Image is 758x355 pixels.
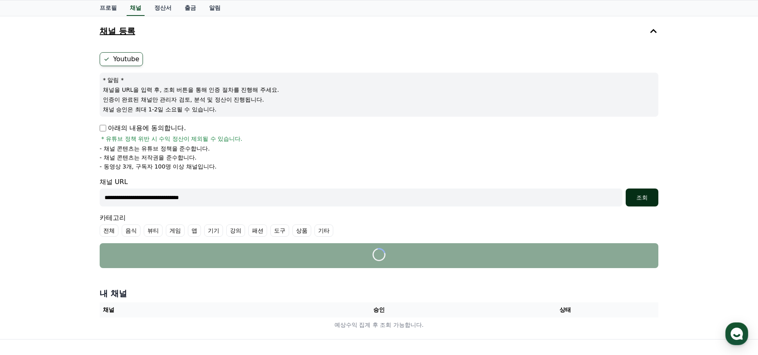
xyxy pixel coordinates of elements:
span: 대화 [75,271,85,278]
label: 상품 [292,224,311,237]
a: 출금 [178,0,203,16]
a: 설정 [105,259,157,279]
p: 아래의 내용에 동의합니다. [100,123,186,133]
label: 기기 [204,224,223,237]
label: 음식 [122,224,140,237]
label: 게임 [166,224,185,237]
label: 앱 [188,224,201,237]
div: 조회 [629,193,655,202]
th: 승인 [286,302,472,317]
a: 프로필 [93,0,123,16]
label: 패션 [248,224,267,237]
p: - 동영상 3개, 구독자 100명 이상 채널입니다. [100,162,216,171]
span: 설정 [126,271,136,277]
a: 대화 [54,259,105,279]
a: 알림 [203,0,227,16]
th: 채널 [100,302,286,317]
p: 인증이 완료된 채널만 관리자 검토, 분석 및 정산이 진행됩니다. [103,95,655,104]
td: 예상수익 집계 후 조회 가능합니다. [100,317,658,333]
label: 기타 [314,224,333,237]
p: 채널 승인은 최대 1-2일 소요될 수 있습니다. [103,105,655,113]
span: * 유튜브 정책 위반 시 수익 정산이 제외될 수 있습니다. [101,135,243,143]
p: - 채널 콘텐츠는 저작권을 준수합니다. [100,153,196,162]
label: 전체 [100,224,118,237]
button: 채널 등록 [96,20,662,42]
label: 도구 [270,224,289,237]
th: 상태 [472,302,658,317]
button: 조회 [626,189,658,206]
p: - 채널 콘텐츠는 유튜브 정책을 준수합니다. [100,144,210,153]
h4: 채널 등록 [100,27,135,35]
a: 홈 [2,259,54,279]
p: 채널을 URL을 입력 후, 조회 버튼을 통해 인증 절차를 진행해 주세요. [103,86,655,94]
span: 홈 [26,271,31,277]
label: 강의 [226,224,245,237]
div: 채널 URL [100,177,658,206]
div: 카테고리 [100,213,658,237]
h4: 내 채널 [100,288,658,299]
label: 뷰티 [144,224,163,237]
label: Youtube [100,52,143,66]
a: 채널 [127,0,145,16]
a: 정산서 [148,0,178,16]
